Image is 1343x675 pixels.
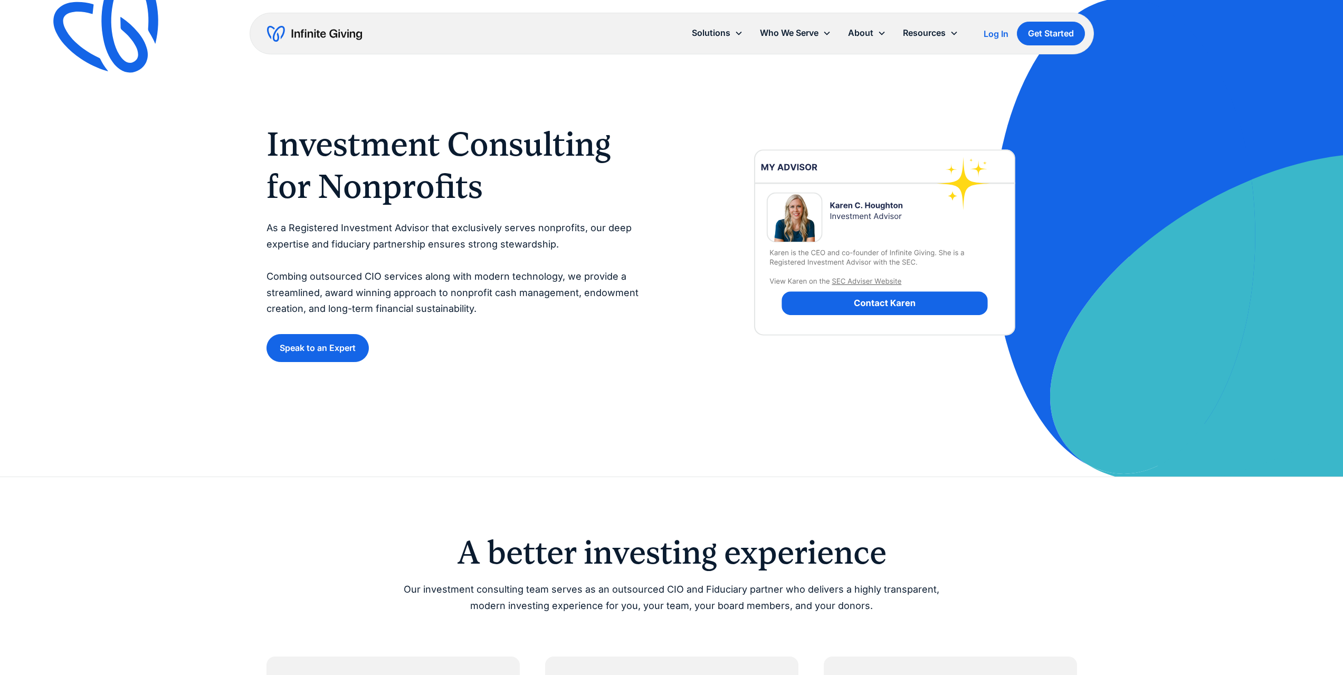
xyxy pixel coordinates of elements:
img: investment-advisor-nonprofit-financial [744,101,1026,384]
div: Resources [894,22,967,44]
p: Our investment consulting team serves as an outsourced CIO and Fiduciary partner who delivers a h... [402,582,942,614]
div: About [840,22,894,44]
div: Who We Serve [751,22,840,44]
a: Get Started [1017,22,1085,45]
h2: A better investing experience [402,536,942,569]
div: Who We Serve [760,26,818,40]
h1: Investment Consulting for Nonprofits [266,123,651,207]
div: About [848,26,873,40]
a: home [267,25,362,42]
div: Log In [984,30,1008,38]
div: Solutions [692,26,730,40]
div: Resources [903,26,946,40]
a: Speak to an Expert [266,334,369,362]
div: Solutions [683,22,751,44]
p: As a Registered Investment Advisor that exclusively serves nonprofits, our deep expertise and fid... [266,220,651,317]
a: Log In [984,27,1008,40]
